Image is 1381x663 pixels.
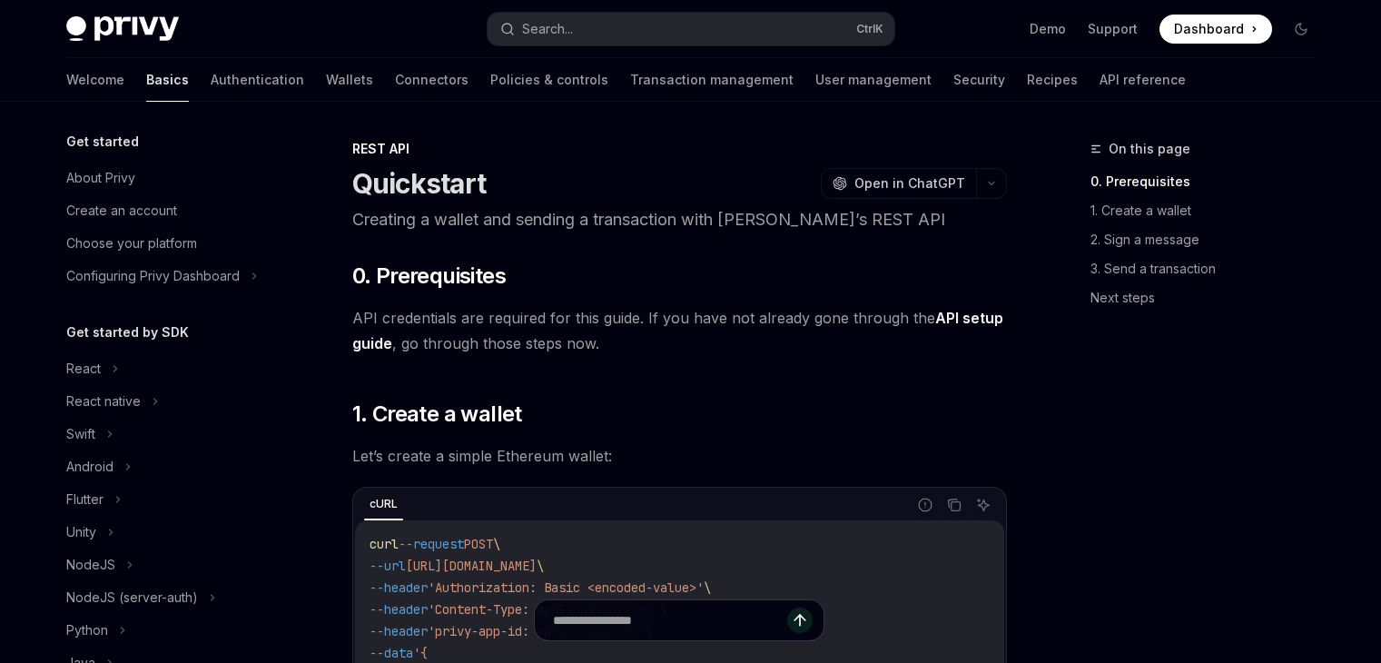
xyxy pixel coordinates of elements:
div: Unity [66,521,96,543]
div: Python [66,619,108,641]
a: 0. Prerequisites [1090,167,1330,196]
a: Recipes [1027,58,1078,102]
span: \ [704,579,711,596]
div: cURL [364,493,403,515]
span: 0. Prerequisites [352,262,506,291]
h5: Get started by SDK [66,322,189,343]
span: --request [399,536,464,552]
div: Configuring Privy Dashboard [66,265,240,287]
a: Policies & controls [490,58,608,102]
p: Creating a wallet and sending a transaction with [PERSON_NAME]’s REST API [352,207,1007,233]
a: 2. Sign a message [1090,225,1330,254]
div: NodeJS [66,554,115,576]
div: React native [66,391,141,412]
a: Basics [146,58,189,102]
button: Send message [787,608,813,633]
div: React [66,358,101,380]
button: Open in ChatGPT [821,168,976,199]
a: Wallets [326,58,373,102]
a: Welcome [66,58,124,102]
a: Authentication [211,58,304,102]
a: Create an account [52,194,284,227]
div: NodeJS (server-auth) [66,587,198,609]
button: Report incorrect code [913,493,937,517]
span: \ [493,536,500,552]
div: Swift [66,423,95,445]
h1: Quickstart [352,167,487,200]
div: REST API [352,140,1007,158]
a: Dashboard [1159,15,1272,44]
div: Android [66,456,113,478]
div: About Privy [66,167,135,189]
div: Flutter [66,489,104,510]
span: 'Authorization: Basic <encoded-value>' [428,579,704,596]
span: --url [370,558,406,574]
span: curl [370,536,399,552]
span: [URL][DOMAIN_NAME] [406,558,537,574]
span: --header [370,579,428,596]
a: API reference [1100,58,1186,102]
a: About Privy [52,162,284,194]
button: Copy the contents from the code block [942,493,966,517]
a: Next steps [1090,283,1330,312]
img: dark logo [66,16,179,42]
span: On this page [1109,138,1190,160]
div: Search... [522,18,573,40]
button: Ask AI [972,493,995,517]
a: Support [1088,20,1138,38]
span: Open in ChatGPT [854,174,965,193]
button: Search...CtrlK [488,13,894,45]
a: Connectors [395,58,469,102]
span: Let’s create a simple Ethereum wallet: [352,443,1007,469]
span: Dashboard [1174,20,1244,38]
div: Choose your platform [66,233,197,254]
a: User management [815,58,932,102]
button: Toggle dark mode [1287,15,1316,44]
a: Transaction management [630,58,794,102]
span: 1. Create a wallet [352,400,522,429]
a: 3. Send a transaction [1090,254,1330,283]
span: API credentials are required for this guide. If you have not already gone through the , go throug... [352,305,1007,356]
a: 1. Create a wallet [1090,196,1330,225]
a: Choose your platform [52,227,284,260]
span: Ctrl K [856,22,883,36]
span: POST [464,536,493,552]
h5: Get started [66,131,139,153]
a: Demo [1030,20,1066,38]
span: \ [537,558,544,574]
a: Security [953,58,1005,102]
div: Create an account [66,200,177,222]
